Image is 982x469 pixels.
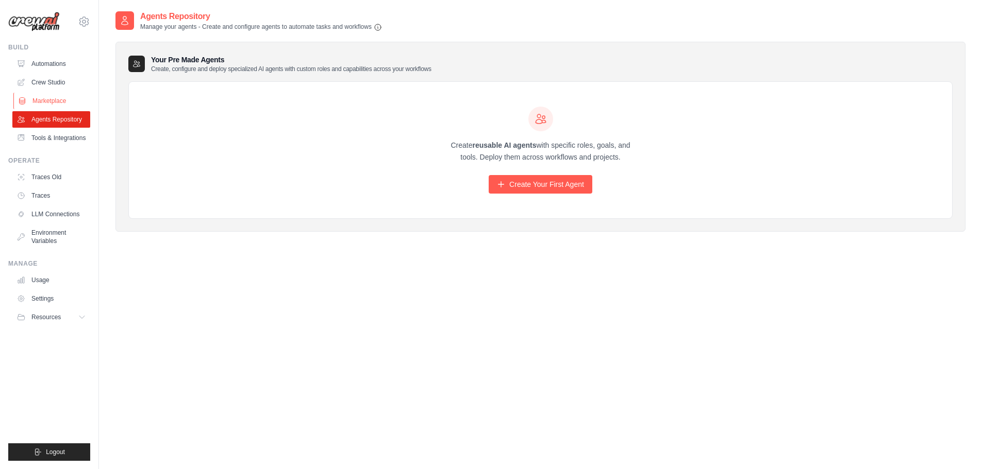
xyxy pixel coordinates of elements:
p: Manage your agents - Create and configure agents to automate tasks and workflows [140,23,382,31]
button: Logout [8,443,90,461]
div: Build [8,43,90,51]
p: Create, configure and deploy specialized AI agents with custom roles and capabilities across your... [151,65,431,73]
a: Automations [12,56,90,72]
a: LLM Connections [12,206,90,222]
a: Crew Studio [12,74,90,91]
button: Resources [12,309,90,325]
a: Settings [12,290,90,307]
h2: Agents Repository [140,10,382,23]
a: Tools & Integrations [12,130,90,146]
a: Marketplace [13,93,91,109]
strong: reusable AI agents [472,141,536,149]
div: Manage [8,259,90,268]
a: Traces [12,187,90,204]
div: Operate [8,157,90,165]
a: Create Your First Agent [489,175,592,194]
a: Usage [12,272,90,288]
span: Resources [31,313,61,321]
p: Create with specific roles, goals, and tools. Deploy them across workflows and projects. [442,140,640,163]
h3: Your Pre Made Agents [151,55,431,73]
a: Agents Repository [12,111,90,128]
a: Environment Variables [12,224,90,249]
span: Logout [46,448,65,456]
img: Logo [8,12,60,32]
a: Traces Old [12,169,90,185]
